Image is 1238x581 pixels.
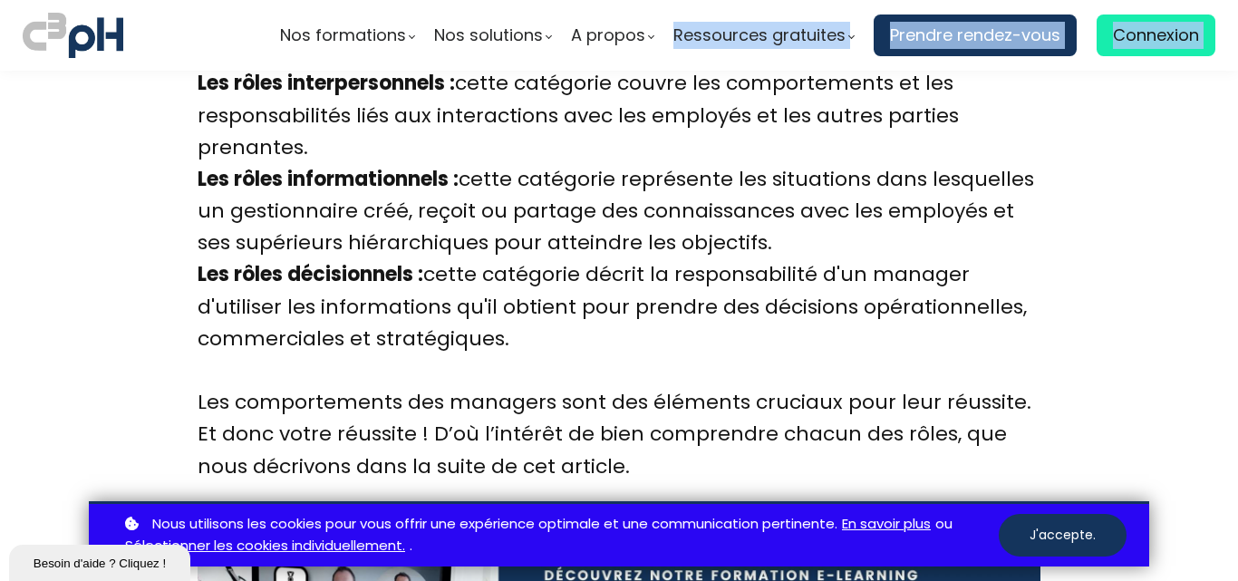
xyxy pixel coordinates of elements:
[280,22,406,49] span: Nos formations
[1097,15,1215,56] a: Connexion
[121,513,999,558] p: ou .
[23,9,123,62] img: logo C3PH
[999,514,1127,557] button: J'accepte.
[198,258,1040,386] div: cette catégorie décrit la responsabilité d'un manager d'utiliser les informations qu'il obtient p...
[198,67,1040,163] div: cette catégorie couvre les comportements et les responsabilités liés aux interactions avec les em...
[198,165,459,193] b: Les rôles informationnels :
[434,22,543,49] span: Nos solutions
[842,513,931,536] a: En savoir plus
[198,163,1040,259] div: cette catégorie représente les situations dans lesquelles un gestionnaire créé, reçoit ou partage...
[571,22,645,49] span: A propos
[9,541,194,581] iframe: chat widget
[673,22,846,49] span: Ressources gratuites
[198,260,423,288] b: Les rôles décisionnels :
[125,535,405,557] a: Sélectionner les cookies individuellement.
[198,386,1040,482] div: Les comportements des managers sont des éléments cruciaux pour leur réussite. Et donc votre réuss...
[198,69,455,97] b: Les rôles interpersonnels :
[874,15,1077,56] a: Prendre rendez-vous
[152,513,837,536] span: Nous utilisons les cookies pour vous offrir une expérience optimale et une communication pertinente.
[890,22,1060,49] span: Prendre rendez-vous
[1113,22,1199,49] span: Connexion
